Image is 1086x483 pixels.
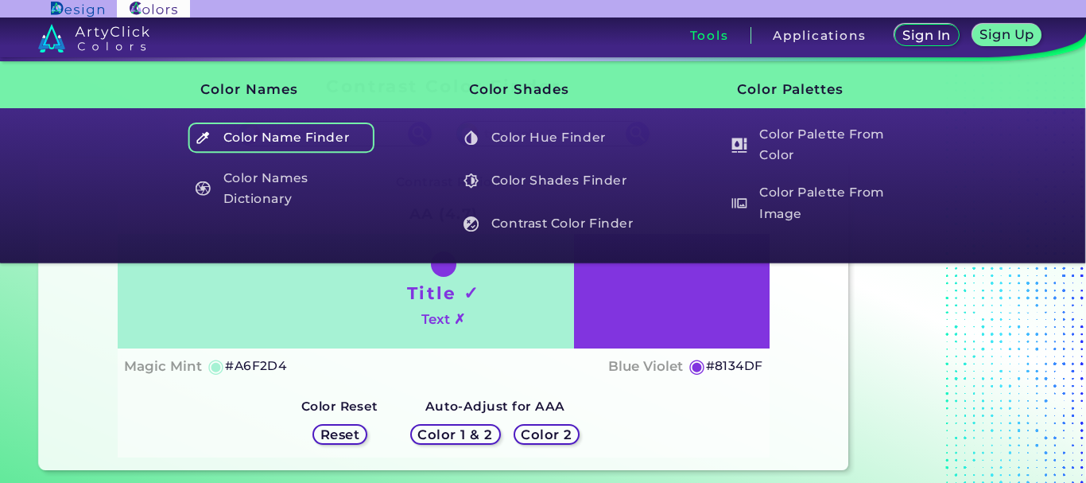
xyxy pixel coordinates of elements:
strong: Color Reset [301,399,378,414]
a: Color Palette From Color [723,123,912,168]
h5: ◉ [688,356,706,376]
a: Sign Up [974,25,1040,46]
img: icon_color_hue_white.svg [463,130,479,146]
a: Sign In [896,25,957,46]
h4: Text ✗ [421,308,465,331]
a: Color Shades Finder [455,166,644,196]
h3: Color Names [173,69,376,110]
h5: Reset [321,428,359,441]
iframe: Advertisement [855,71,1053,477]
img: icon_col_pal_col_white.svg [732,138,747,153]
h1: Title ✓ [407,281,480,305]
a: Color Hue Finder [455,123,644,153]
img: ArtyClick Design logo [51,2,104,17]
img: icon_palette_from_image_white.svg [732,196,747,211]
h5: Contrast Color Finder [456,208,643,239]
img: icon_color_contrast_white.svg [463,216,479,232]
img: icon_color_name_finder_white.svg [196,130,211,146]
h5: Color Shades Finder [456,166,643,196]
h5: Color Palette From Image [724,181,911,226]
h5: Color 2 [522,428,571,441]
img: logo_artyclick_colors_white.svg [38,24,150,53]
h5: Color 1 & 2 [420,428,491,441]
h5: Color Palette From Color [724,123,911,168]
img: icon_color_shades_white.svg [463,173,479,189]
a: Color Palette From Image [723,181,912,226]
a: Color Names Dictionary [187,166,376,211]
img: icon_color_names_dictionary_white.svg [196,181,211,196]
h4: Magic Mint [124,355,202,378]
h5: Sign In [904,29,949,42]
h5: #8134DF [706,356,763,376]
h3: Color Palettes [710,69,913,110]
h5: Color Name Finder [188,123,374,153]
h5: #A6F2D4 [225,356,286,376]
h5: Color Names Dictionary [188,166,374,211]
strong: Auto-Adjust for AAA [425,399,565,414]
h5: Color Hue Finder [456,123,643,153]
h5: Sign Up [981,29,1033,41]
h5: ◉ [208,356,225,376]
h3: Tools [690,29,729,41]
h3: Color Shades [442,69,645,110]
a: Contrast Color Finder [455,208,644,239]
a: Color Name Finder [187,123,376,153]
h3: Applications [773,29,866,41]
h4: Blue Violet [608,355,683,378]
